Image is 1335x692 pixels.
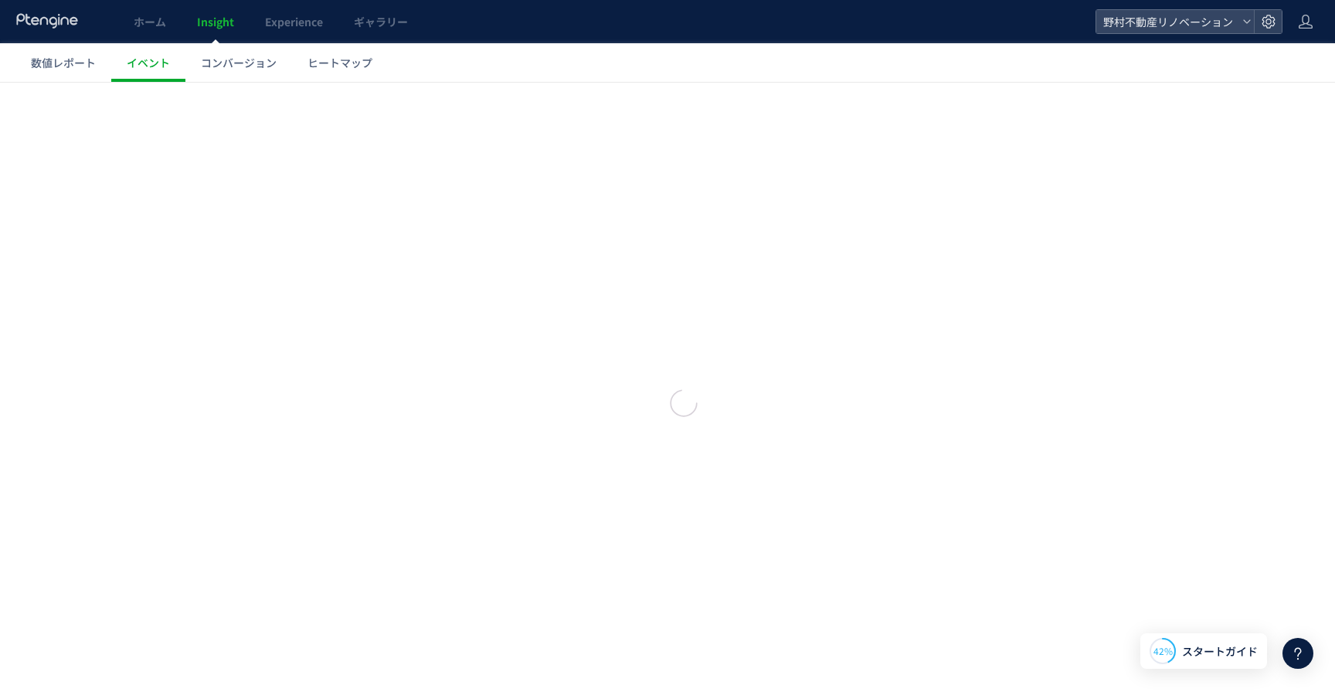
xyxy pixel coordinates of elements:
span: イベント [127,55,170,70]
span: ホーム [134,14,166,29]
span: ヒートマップ [307,55,372,70]
span: 42% [1153,644,1173,657]
span: 野村不動産リノベーション [1099,10,1236,33]
span: Insight [197,14,234,29]
span: コンバージョン [201,55,277,70]
span: 数値レポート [31,55,96,70]
span: ギャラリー [354,14,408,29]
span: Experience [265,14,323,29]
span: スタートガイド [1182,643,1258,660]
